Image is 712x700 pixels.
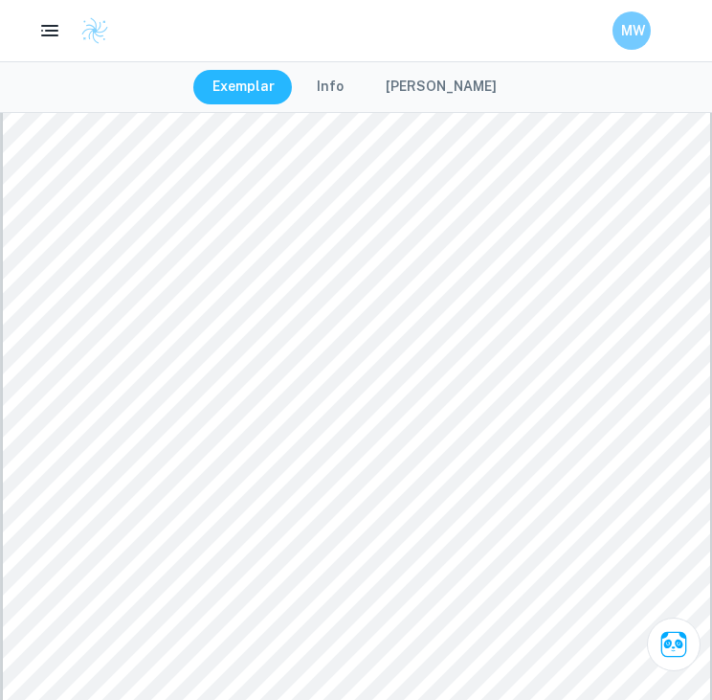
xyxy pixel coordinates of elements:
[647,618,701,671] button: Ask Clai
[193,70,294,104] button: Exemplar
[69,16,109,45] a: Clastify logo
[621,20,643,41] h6: MW
[612,11,651,50] button: MW
[367,70,516,104] button: [PERSON_NAME]
[298,70,363,104] button: Info
[80,16,109,45] img: Clastify logo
